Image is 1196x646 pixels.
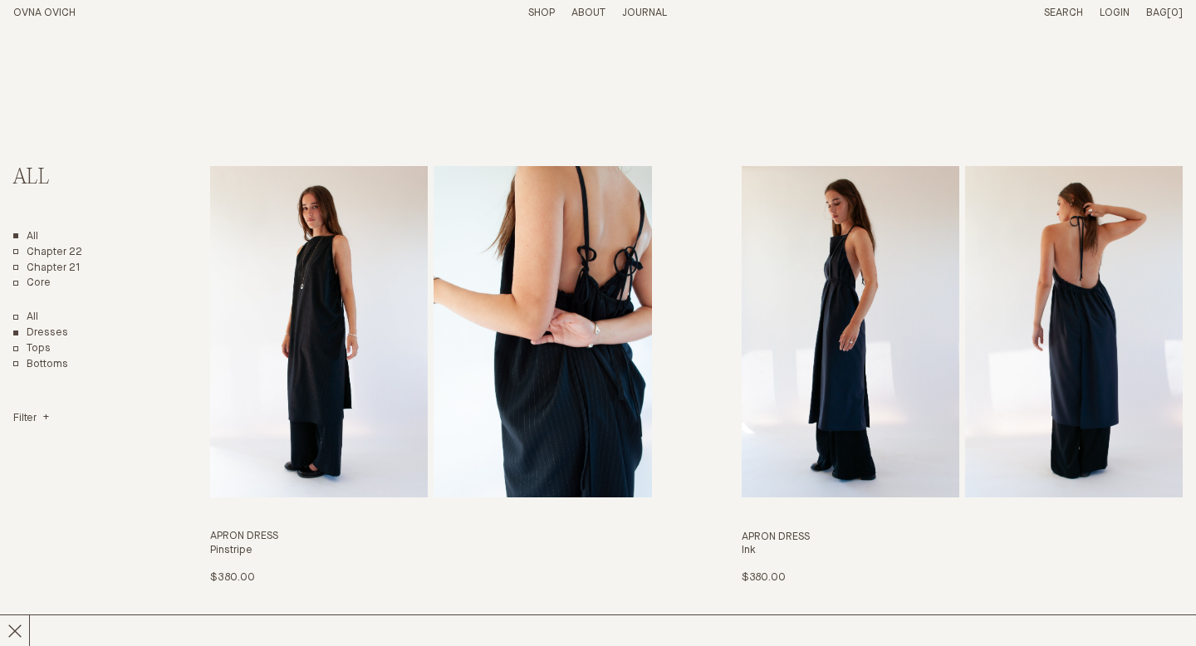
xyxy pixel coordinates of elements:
a: Chapter 22 [13,246,82,260]
img: Apron Dress [742,166,959,497]
a: Apron Dress [210,166,651,585]
a: Search [1044,7,1083,18]
a: Dresses [13,326,68,340]
h4: Pinstripe [210,544,651,558]
a: Bottoms [13,358,68,372]
span: [0] [1167,7,1183,18]
span: $380.00 [210,572,254,583]
summary: About [571,7,605,21]
h3: Apron Dress [742,531,1183,545]
a: Apron Dress [742,166,1183,585]
a: Journal [622,7,667,18]
img: Apron Dress [210,166,428,497]
a: Shop [528,7,555,18]
a: Chapter 21 [13,262,81,276]
a: Tops [13,342,51,356]
a: Core [13,277,51,291]
a: Login [1100,7,1130,18]
h3: Apron Dress [210,530,651,544]
h2: All [13,166,148,190]
span: Bag [1146,7,1167,18]
h4: Ink [742,544,1183,558]
a: Home [13,7,76,18]
a: All [13,230,38,244]
span: $380.00 [742,572,786,583]
summary: Filter [13,412,49,426]
a: Show All [13,311,38,325]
